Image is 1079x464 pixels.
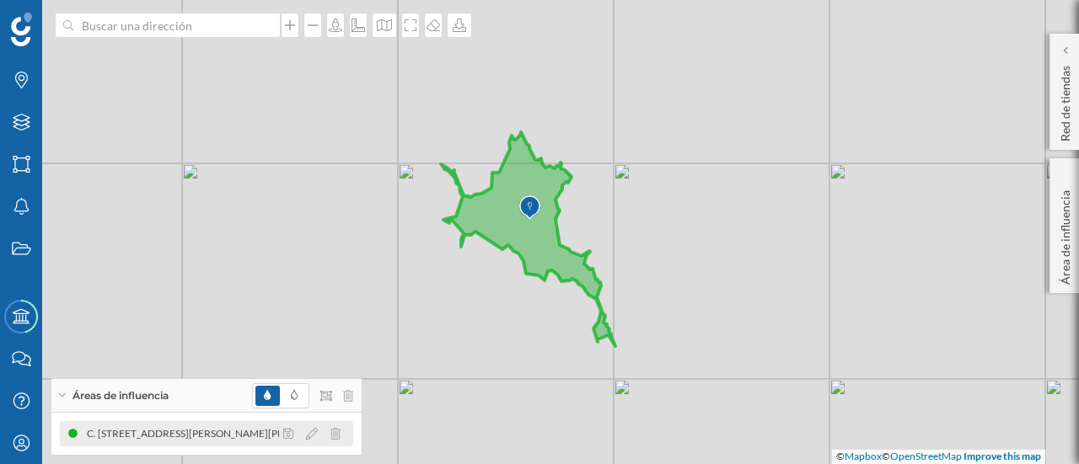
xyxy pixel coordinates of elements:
a: Improve this map [964,450,1041,462]
div: © © [832,450,1045,464]
p: Red de tiendas [1057,59,1074,141]
img: Geoblink Logo [11,13,32,46]
span: Áreas de influencia [72,388,169,403]
a: Mapbox [845,450,882,462]
span: Assistència tècnica [17,12,163,27]
p: Área de influencia [1057,184,1074,285]
img: Marker [519,191,540,225]
a: OpenStreetMap [890,450,962,462]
